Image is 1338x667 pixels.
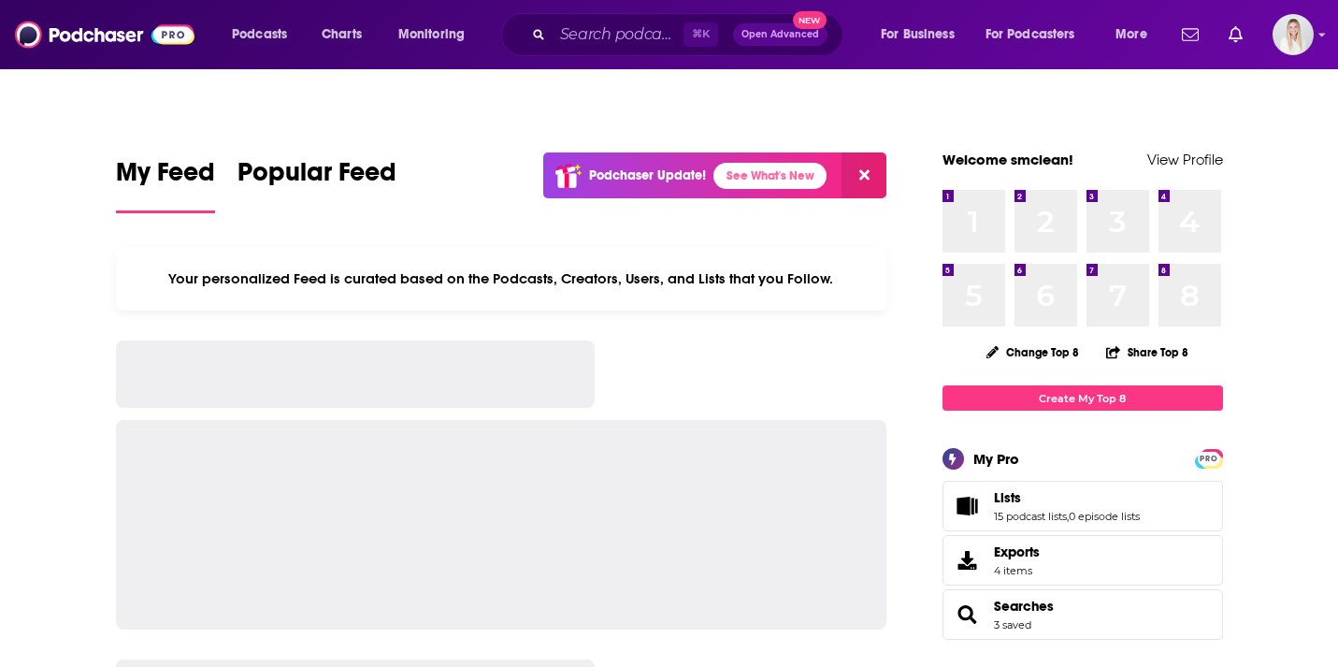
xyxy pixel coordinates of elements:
[942,151,1073,168] a: Welcome smclean!
[973,450,1019,468] div: My Pro
[1273,14,1314,55] img: User Profile
[942,385,1223,411] a: Create My Top 8
[589,167,706,183] p: Podchaser Update!
[1105,334,1189,370] button: Share Top 8
[1273,14,1314,55] span: Logged in as smclean
[237,156,396,213] a: Popular Feed
[116,156,215,213] a: My Feed
[219,20,311,50] button: open menu
[868,20,978,50] button: open menu
[519,13,861,56] div: Search podcasts, credits, & more...
[793,11,827,29] span: New
[683,22,718,47] span: ⌘ K
[975,341,1091,364] button: Change Top 8
[1115,22,1147,48] span: More
[994,598,1054,615] a: Searches
[973,20,1102,50] button: open menu
[713,163,827,189] a: See What's New
[1067,510,1069,523] span: ,
[1221,19,1250,51] a: Show notifications dropdown
[994,489,1021,506] span: Lists
[949,547,986,573] span: Exports
[398,22,465,48] span: Monitoring
[237,156,396,199] span: Popular Feed
[553,20,683,50] input: Search podcasts, credits, & more...
[1147,151,1223,168] a: View Profile
[986,22,1075,48] span: For Podcasters
[1198,452,1220,466] span: PRO
[733,23,827,46] button: Open AdvancedNew
[994,544,1040,560] span: Exports
[1198,451,1220,465] a: PRO
[15,17,194,52] img: Podchaser - Follow, Share and Rate Podcasts
[994,564,1040,577] span: 4 items
[741,30,819,39] span: Open Advanced
[949,602,986,628] a: Searches
[1273,14,1314,55] button: Show profile menu
[994,510,1067,523] a: 15 podcast lists
[881,22,955,48] span: For Business
[309,20,373,50] a: Charts
[942,589,1223,640] span: Searches
[385,20,489,50] button: open menu
[942,481,1223,531] span: Lists
[949,493,986,519] a: Lists
[322,22,362,48] span: Charts
[942,535,1223,586] a: Exports
[994,489,1140,506] a: Lists
[1174,19,1206,51] a: Show notifications dropdown
[994,618,1031,631] a: 3 saved
[116,247,887,311] div: Your personalized Feed is curated based on the Podcasts, Creators, Users, and Lists that you Follow.
[1069,510,1140,523] a: 0 episode lists
[116,156,215,199] span: My Feed
[1102,20,1171,50] button: open menu
[232,22,287,48] span: Podcasts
